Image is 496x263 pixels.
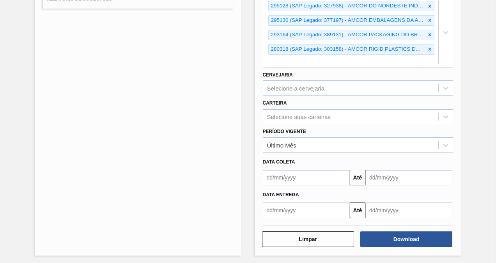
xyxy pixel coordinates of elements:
label: Período Vigente [263,129,306,134]
div: Último Mês [267,142,296,149]
span: Data coleta [263,159,295,165]
button: Limpar [262,231,354,247]
input: dd/mm/yyyy [365,170,452,185]
button: Até [350,170,365,185]
input: dd/mm/yyyy [263,203,350,218]
div: 295130 (SAP Legado: 377197) - AMCOR EMBALAGENS DA AMAZONIA SA [269,16,426,25]
span: Data entrega [263,192,299,197]
label: Carteira [263,100,287,106]
button: Até [350,203,365,218]
div: 293164 (SAP Legado: 389131) - AMCOR PACKAGING DO BRASIL LTDA [269,30,426,40]
div: Selecione suas carteiras [267,114,331,120]
button: Download [360,231,452,247]
div: 295128 (SAP Legado: 327938) - AMCOR DO NORDESTE INDUSTRIA E [269,1,426,11]
label: Cervejaria [263,72,293,78]
input: dd/mm/yyyy [263,170,350,185]
div: Selecione a cervejaria [267,85,325,92]
div: 280318 (SAP Legado: 303158) - AMCOR RIGID PLASTICS DO BRASIL LTDA [269,44,426,54]
input: dd/mm/yyyy [365,203,452,218]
